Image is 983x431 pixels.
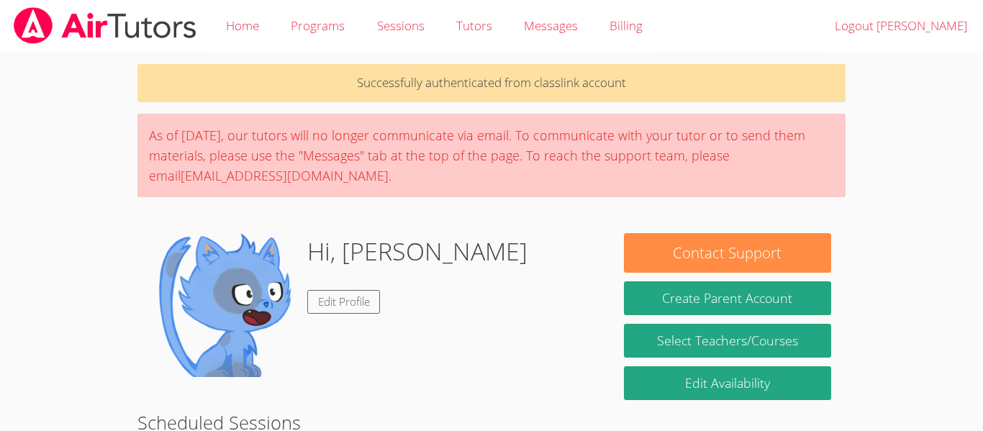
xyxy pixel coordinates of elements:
img: default.png [152,233,296,377]
a: Select Teachers/Courses [624,324,831,358]
button: Contact Support [624,233,831,273]
a: Edit Profile [307,290,381,314]
p: Successfully authenticated from classlink account [137,64,846,102]
a: Edit Availability [624,366,831,400]
span: Messages [524,17,578,34]
button: Create Parent Account [624,281,831,315]
h1: Hi, [PERSON_NAME] [307,233,527,270]
img: airtutors_banner-c4298cdbf04f3fff15de1276eac7730deb9818008684d7c2e4769d2f7ddbe033.png [12,7,198,44]
div: As of [DATE], our tutors will no longer communicate via email. To communicate with your tutor or ... [137,114,846,197]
